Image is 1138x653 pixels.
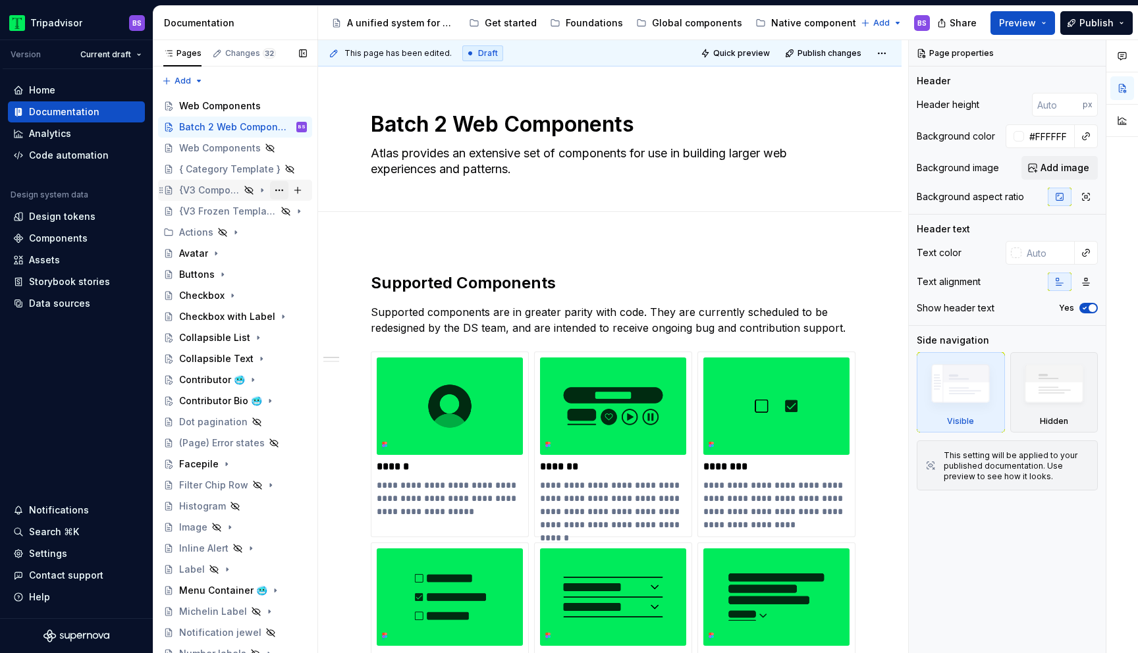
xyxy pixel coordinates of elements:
a: Buttons [158,264,312,285]
input: Auto [1021,241,1075,265]
textarea: Batch 2 Web Components [368,109,846,140]
div: Checkbox [179,289,225,302]
div: Histogram [179,500,226,513]
a: Contributor Bio 🥶 [158,390,312,411]
div: Inline Alert [179,542,229,555]
div: Contributor 🥶 [179,373,245,386]
div: Storybook stories [29,275,110,288]
button: Help [8,587,145,608]
a: Web Components [158,95,312,117]
div: Notification jewel [179,626,261,639]
button: Add [158,72,207,90]
a: Native components [750,13,867,34]
a: Collapsible List [158,327,312,348]
div: Text color [917,246,962,259]
a: { Category Template } [158,159,312,180]
span: Publish [1079,16,1114,30]
h2: Supported Components [371,273,849,294]
span: Draft [478,48,498,59]
div: (Page) Error states [179,436,265,450]
a: Dot pagination [158,411,312,432]
div: Pages [163,48,202,59]
a: Filter Chip Row [158,475,312,496]
a: Checkbox [158,285,312,306]
div: Actions [158,222,312,243]
div: This setting will be applied to your published documentation. Use preview to see how it looks. [944,450,1089,482]
div: Changes [225,48,276,59]
div: Design tokens [29,210,95,223]
a: Home [8,80,145,101]
div: Header text [917,222,970,236]
div: Background color [917,130,995,143]
span: Current draft [80,49,131,60]
div: Design system data [11,190,88,200]
input: Auto [1024,124,1075,148]
div: Header height [917,98,979,111]
a: {V3 Component Template} [158,180,312,201]
div: Data sources [29,297,90,310]
a: {V3 Frozen Template} [158,201,312,222]
button: TripadvisorBS [3,9,150,37]
span: Publish changes [798,48,861,59]
div: { Category Template } [179,163,281,176]
img: 6a840e33-0427-4a53-ac3b-af7f8088fc63.png [703,357,850,455]
a: Storybook stories [8,271,145,292]
span: 32 [263,48,276,59]
input: Auto [1032,93,1083,117]
span: Add [873,18,890,28]
div: Avatar [179,247,208,260]
div: Collapsible Text [179,352,254,365]
div: {V3 Frozen Template} [179,205,277,218]
div: Documentation [29,105,99,118]
div: Background aspect ratio [917,190,1024,203]
div: Text alignment [917,275,981,288]
button: Publish [1060,11,1133,35]
img: 698d6dcf-164a-4b45-9cde-80f1c4ba0e07.png [540,357,686,455]
div: Buttons [179,268,215,281]
a: Histogram [158,496,312,517]
div: Side navigation [917,334,989,347]
div: Global components [652,16,742,30]
a: Code automation [8,145,145,166]
a: Documentation [8,101,145,122]
div: Image [179,521,207,534]
div: Foundations [566,16,623,30]
button: Preview [990,11,1055,35]
a: Michelin Label [158,601,312,622]
div: Collapsible List [179,331,250,344]
div: Show header text [917,301,994,315]
div: Get started [485,16,537,30]
p: px [1083,99,1093,110]
img: 842e5d4c-6a7d-4d12-be6b-b3d1ad11bd97.png [377,357,523,455]
div: A unified system for every journey. [347,16,456,30]
div: Label [179,563,205,576]
a: A unified system for every journey. [326,13,461,34]
div: Menu Container 🥶 [179,584,267,597]
div: Batch 2 Web Components [179,120,288,134]
a: Components [8,228,145,249]
div: Contact support [29,569,103,582]
div: Web Components [179,99,261,113]
svg: Supernova Logo [43,629,109,642]
a: Collapsible Text [158,348,312,369]
a: Get started [464,13,542,34]
div: BS [298,120,306,134]
span: Share [950,16,977,30]
button: Current draft [74,45,148,64]
a: Global components [631,13,747,34]
button: Notifications [8,500,145,521]
a: Contributor 🥶 [158,369,312,390]
div: {V3 Component Template} [179,184,240,197]
a: Image [158,517,312,538]
div: Search ⌘K [29,525,79,538]
div: Notifications [29,504,89,517]
div: Components [29,232,88,245]
div: Checkbox with Label [179,310,275,323]
div: BS [132,18,142,28]
div: Settings [29,547,67,560]
div: Background image [917,161,999,174]
div: Contributor Bio 🥶 [179,394,262,407]
div: Visible [947,416,974,427]
textarea: Atlas provides an extensive set of components for use in building larger web experiences and patt... [368,143,846,180]
div: Page tree [326,10,854,36]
